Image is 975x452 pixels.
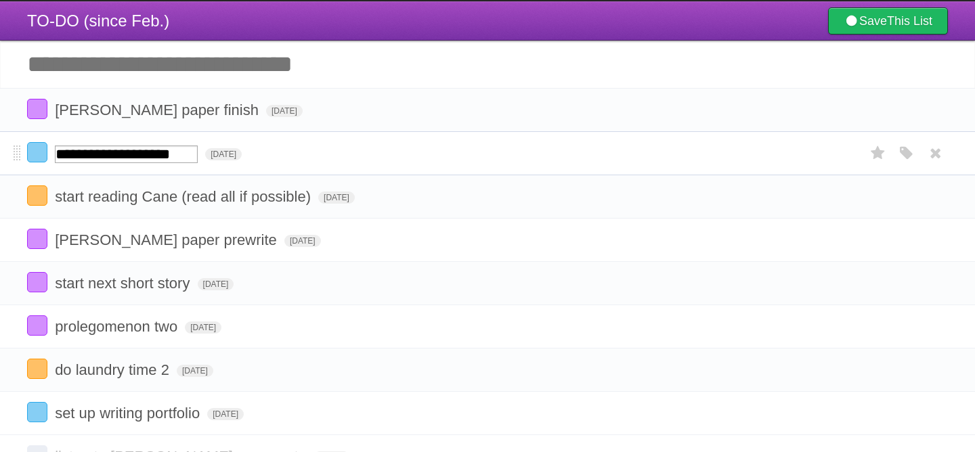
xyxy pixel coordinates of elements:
label: Done [27,185,47,206]
span: prolegomenon two [55,318,181,335]
label: Done [27,272,47,292]
span: start next short story [55,275,193,292]
a: SaveThis List [828,7,948,35]
span: set up writing portfolio [55,405,203,422]
label: Star task [865,142,891,164]
span: [DATE] [205,148,242,160]
span: [DATE] [318,191,355,204]
span: do laundry time 2 [55,361,173,378]
span: [PERSON_NAME] paper finish [55,101,262,118]
span: [DATE] [185,321,221,334]
label: Done [27,142,47,162]
label: Done [27,99,47,119]
span: [DATE] [266,105,303,117]
span: [DATE] [284,235,321,247]
span: start reading Cane (read all if possible) [55,188,314,205]
b: This List [887,14,932,28]
label: Done [27,402,47,422]
span: TO-DO (since Feb.) [27,12,169,30]
span: [DATE] [207,408,244,420]
span: [DATE] [177,365,213,377]
label: Done [27,315,47,336]
label: Done [27,229,47,249]
label: Done [27,359,47,379]
span: [DATE] [198,278,234,290]
span: [PERSON_NAME] paper prewrite [55,231,280,248]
